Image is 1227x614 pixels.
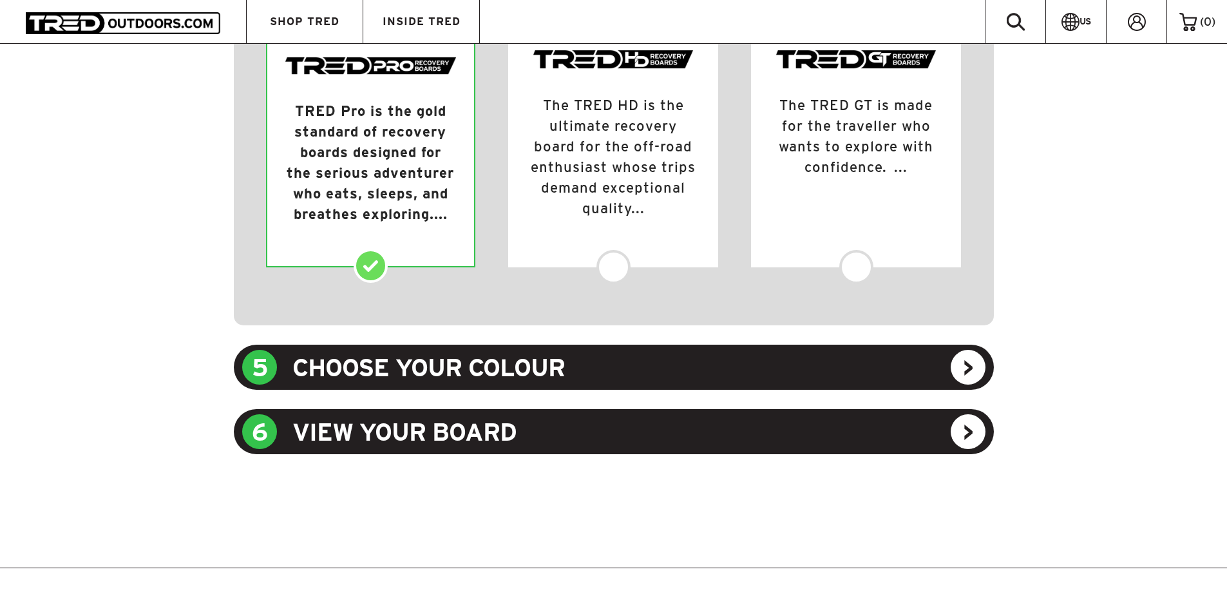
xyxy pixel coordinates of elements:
span: ( ) [1200,16,1215,28]
img: TRED-GT_61adffc8-d1cc-4310-9eb6-ca7fa08a3c62_300x.png [775,50,937,69]
div: TRED Pro is the gold standard of recovery boards designed for the serious adventurer who eats, sl... [267,75,475,266]
img: cart-icon [1179,13,1197,31]
div: The TRED GT is made for the traveller who wants to explore with confidence. ... [751,69,961,219]
span: 5 [242,350,277,385]
div: The TRED HD is the ultimate recovery board for the off-road enthusiast whose trips demand excepti... [508,69,718,260]
div: VIEW YOUR BOARD [234,409,994,454]
span: 6 [242,414,277,449]
span: SHOP TRED [270,16,339,27]
img: TRED-HD_f8a23bea-3bfb-494b-9c0b-99db86316940_300x.png [533,50,694,69]
img: TRED Outdoors America [26,12,220,34]
img: TRED-PRO_df59d7f1-2842-4c5a-ab07-6d97dfede26f_300x.png [285,57,457,75]
span: INSIDE TRED [383,16,461,27]
div: CHOOSE YOUR COLOUR [234,345,994,390]
span: 0 [1204,15,1212,28]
